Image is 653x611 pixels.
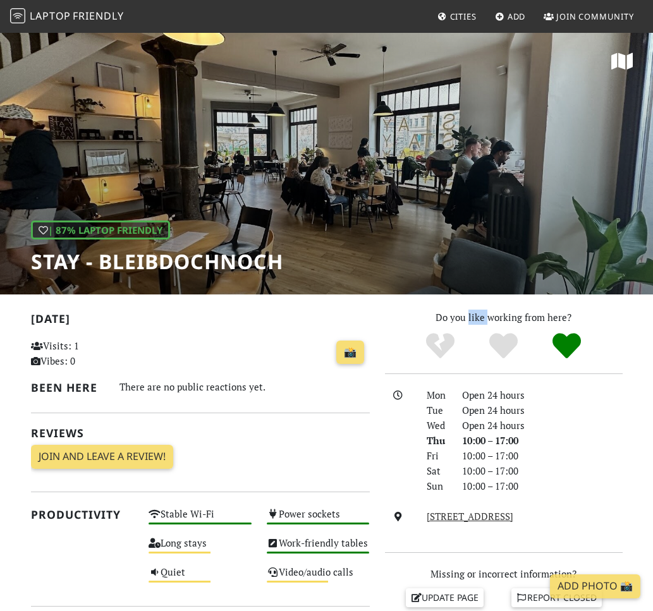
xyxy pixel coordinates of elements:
[10,8,25,23] img: LaptopFriendly
[336,341,364,365] a: 📸
[259,535,377,564] div: Work-friendly tables
[419,433,455,448] div: Thu
[31,426,370,440] h2: Reviews
[419,387,455,402] div: Mon
[455,402,630,418] div: Open 24 hours
[409,332,472,360] div: No
[259,564,377,593] div: Video/audio calls
[10,6,124,28] a: LaptopFriendly LaptopFriendly
[385,566,623,581] p: Missing or incorrect information?
[419,418,455,433] div: Wed
[141,535,259,564] div: Long stays
[419,402,455,418] div: Tue
[406,588,484,607] a: Update page
[31,381,104,394] h2: Been here
[455,448,630,463] div: 10:00 – 17:00
[30,9,71,23] span: Laptop
[455,433,630,448] div: 10:00 – 17:00
[472,332,535,360] div: Yes
[432,5,482,28] a: Cities
[511,588,602,607] a: Report closed
[539,5,639,28] a: Join Community
[508,11,526,22] span: Add
[141,564,259,593] div: Quiet
[31,338,134,368] p: Visits: 1 Vibes: 0
[427,510,513,523] a: [STREET_ADDRESS]
[73,9,123,23] span: Friendly
[119,378,370,396] div: There are no public reactions yet.
[31,250,283,274] h1: STAY - bleibdochnoch
[455,418,630,433] div: Open 24 hours
[419,478,455,493] div: Sun
[556,11,634,22] span: Join Community
[455,463,630,478] div: 10:00 – 17:00
[419,463,455,478] div: Sat
[31,312,370,330] h2: [DATE]
[450,11,477,22] span: Cities
[455,387,630,402] div: Open 24 hours
[259,505,377,535] div: Power sockets
[31,445,173,469] a: Join and leave a review!
[455,478,630,493] div: 10:00 – 17:00
[535,332,599,360] div: Definitely!
[490,5,531,28] a: Add
[31,221,170,239] div: | 87% Laptop Friendly
[141,505,259,535] div: Stable Wi-Fi
[550,574,640,598] a: Add Photo 📸
[385,310,623,325] p: Do you like working from here?
[419,448,455,463] div: Fri
[31,508,134,521] h2: Productivity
